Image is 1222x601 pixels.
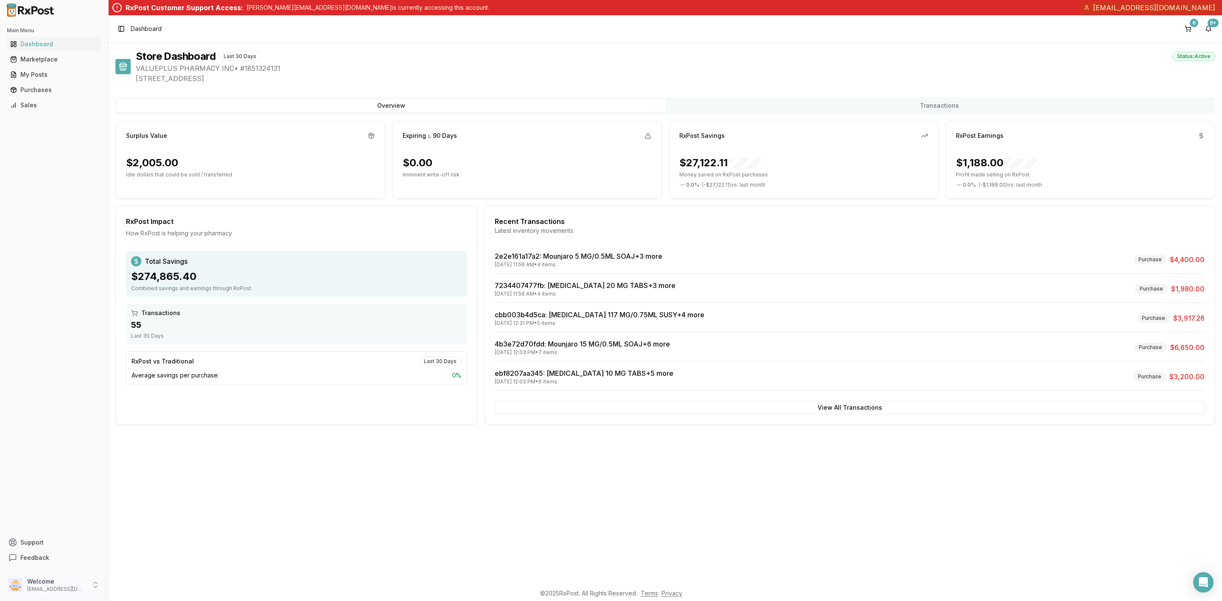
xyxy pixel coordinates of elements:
div: 9+ [1208,19,1219,27]
button: My Posts [3,68,105,81]
button: View All Transactions [495,401,1205,414]
div: $274,865.40 [131,270,462,283]
div: Purchases [10,86,98,94]
p: Imminent write-off risk [403,171,651,178]
div: 6 [1190,19,1198,27]
p: Idle dollars that could be sold / transferred [126,171,375,178]
a: Terms [641,590,658,597]
div: How RxPost is helping your pharmacy [126,229,467,238]
nav: breadcrumb [131,25,162,33]
div: Last 30 Days [419,357,461,366]
span: ( - $27,122.11 ) vs. last month [702,182,765,188]
a: Privacy [661,590,682,597]
a: Purchases [7,82,101,98]
div: RxPost Customer Support Access: [126,3,243,13]
button: 6 [1181,22,1195,36]
a: ebf8207aa345: [MEDICAL_DATA] 10 MG TABS+5 more [495,369,673,377]
div: [DATE] 12:03 PM • 7 items [495,349,670,356]
div: 55 [131,319,462,331]
p: [EMAIL_ADDRESS][DOMAIN_NAME] [27,586,86,593]
a: Dashboard [7,36,101,52]
button: Sales [3,98,105,112]
a: cbb003b4d5ca: [MEDICAL_DATA] 117 MG/0.75ML SUSY+4 more [495,310,704,319]
span: $1,980.00 [1171,284,1205,294]
span: 0.0 % [686,182,699,188]
span: Total Savings [145,256,188,266]
h2: Main Menu [7,27,101,34]
button: Transactions [665,99,1214,112]
div: Latest inventory movements [495,226,1205,235]
div: Purchase [1134,343,1167,352]
div: Recent Transactions [495,216,1205,226]
button: Overview [117,99,665,112]
div: RxPost vs Traditional [132,357,194,366]
a: 4b3e72d70fdd: Mounjaro 15 MG/0.5ML SOAJ+6 more [495,340,670,348]
div: $2,005.00 [126,156,178,170]
div: Open Intercom Messenger [1193,572,1214,593]
span: $6,650.00 [1170,342,1205,352]
span: 0 % [452,371,461,380]
img: RxPost Logo [3,3,58,17]
a: Marketplace [7,52,101,67]
span: 0.0 % [963,182,976,188]
img: User avatar [8,578,22,592]
a: Sales [7,98,101,113]
div: [DATE] 11:56 AM • 4 items [495,291,675,297]
div: Surplus Value [126,131,167,140]
span: Average savings per purchase: [132,371,219,380]
div: RxPost Earnings [956,131,1003,140]
div: Dashboard [10,40,98,48]
a: My Posts [7,67,101,82]
div: [DATE] 12:03 PM • 6 items [495,378,673,385]
span: $3,917.26 [1173,313,1205,323]
span: Feedback [20,553,49,562]
span: VALUEPLUS PHARMACY INC • # 1851324131 [136,63,1215,73]
span: Transactions [141,309,180,317]
span: $4,400.00 [1170,254,1205,265]
div: RxPost Impact [126,216,467,226]
p: Profit made selling on RxPost [956,171,1205,178]
div: $1,188.00 [956,156,1037,170]
button: Feedback [3,550,105,565]
div: Last 30 Days [131,333,462,339]
span: Dashboard [131,25,162,33]
span: ( - $1,188.00 ) vs. last month [978,182,1042,188]
div: Purchase [1134,255,1166,264]
div: Expiring ≤ 90 Days [403,131,457,140]
p: Welcome [27,577,86,586]
div: [DATE] 11:56 AM • 4 items [495,261,662,268]
a: 2e2e161a17a2: Mounjaro 5 MG/0.5ML SOAJ+3 more [495,252,662,260]
p: Money saved on RxPost purchases [679,171,928,178]
div: [DATE] 12:31 PM • 5 items [495,320,704,327]
div: Purchase [1137,313,1170,323]
div: Marketplace [10,55,98,64]
span: $3,200.00 [1169,372,1205,382]
div: Last 30 Days [219,52,261,61]
div: $0.00 [403,156,432,170]
h1: Store Dashboard [136,50,216,63]
span: [EMAIL_ADDRESS][DOMAIN_NAME] [1093,3,1215,13]
div: Purchase [1133,372,1166,381]
div: Purchase [1135,284,1168,294]
div: Combined savings and earnings through RxPost [131,285,462,292]
div: My Posts [10,70,98,79]
div: $27,122.11 [679,156,762,170]
div: Status: Active [1172,52,1215,61]
button: Support [3,535,105,550]
div: RxPost Savings [679,131,725,140]
a: 7234407477fb: [MEDICAL_DATA] 20 MG TABS+3 more [495,281,675,290]
button: Purchases [3,83,105,97]
button: 9+ [1202,22,1215,36]
span: [STREET_ADDRESS] [136,73,1215,84]
p: [PERSON_NAME][EMAIL_ADDRESS][DOMAIN_NAME] is currently accessing this account. [247,3,489,12]
div: Sales [10,101,98,109]
button: Marketplace [3,53,105,66]
button: Dashboard [3,37,105,51]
